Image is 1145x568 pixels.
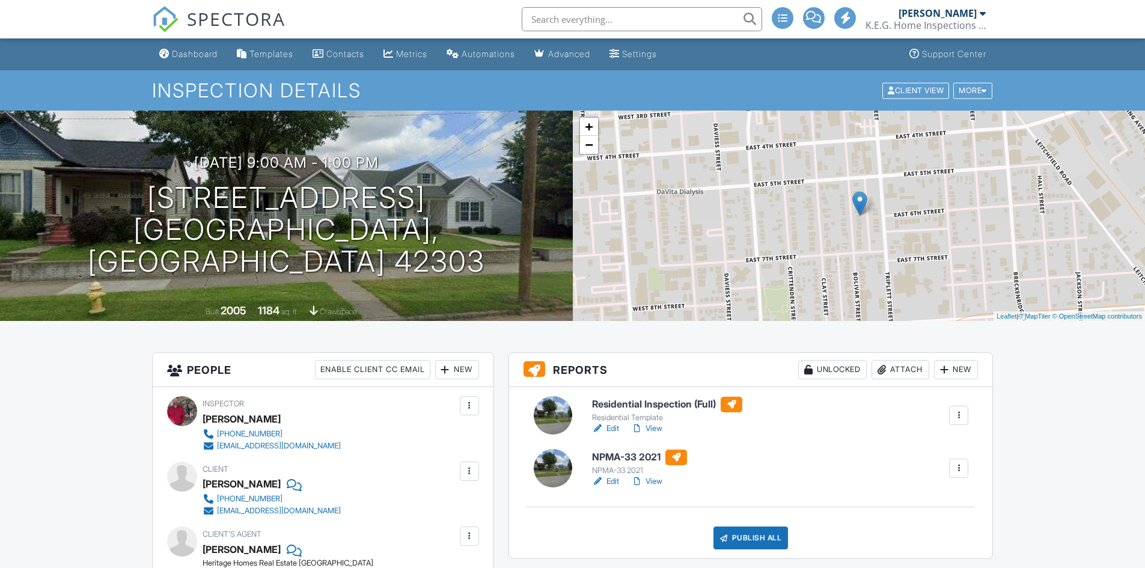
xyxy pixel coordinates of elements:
[203,493,341,505] a: [PHONE_NUMBER]
[320,307,357,316] span: crawlspace
[592,450,687,476] a: NPMA-33 2021 NPMA-33 2021
[217,429,282,439] div: [PHONE_NUMBER]
[206,307,219,316] span: Built
[548,49,590,59] div: Advanced
[435,360,479,379] div: New
[217,441,341,451] div: [EMAIL_ADDRESS][DOMAIN_NAME]
[866,19,986,31] div: K.E.G. Home Inspections LLC
[592,397,742,412] h6: Residential Inspection (Full)
[592,450,687,465] h6: NPMA-33 2021
[798,360,867,379] div: Unlocked
[249,49,293,59] div: Templates
[203,428,341,440] a: [PHONE_NUMBER]
[631,423,662,435] a: View
[258,304,279,317] div: 1184
[203,530,261,539] span: Client's Agent
[462,49,515,59] div: Automations
[605,43,662,66] a: Settings
[396,49,427,59] div: Metrics
[872,360,929,379] div: Attach
[713,527,789,549] div: Publish All
[994,311,1145,322] div: |
[308,43,369,66] a: Contacts
[203,540,281,558] a: [PERSON_NAME]
[631,475,662,487] a: View
[152,80,994,101] h1: Inspection Details
[281,307,298,316] span: sq. ft.
[326,49,364,59] div: Contacts
[19,182,554,277] h1: [STREET_ADDRESS] [GEOGRAPHIC_DATA], [GEOGRAPHIC_DATA] 42303
[592,475,619,487] a: Edit
[509,353,993,387] h3: Reports
[172,49,218,59] div: Dashboard
[203,399,244,408] span: Inspector
[592,413,742,423] div: Residential Template
[203,465,228,474] span: Client
[379,43,432,66] a: Metrics
[315,360,430,379] div: Enable Client CC Email
[592,423,619,435] a: Edit
[882,82,949,99] div: Client View
[203,475,281,493] div: [PERSON_NAME]
[922,49,986,59] div: Support Center
[442,43,520,66] a: Automations (Advanced)
[934,360,978,379] div: New
[592,466,687,475] div: NPMA-33 2021
[153,353,493,387] h3: People
[953,82,992,99] div: More
[1052,313,1142,320] a: © OpenStreetMap contributors
[203,505,341,517] a: [EMAIL_ADDRESS][DOMAIN_NAME]
[530,43,595,66] a: Advanced
[232,43,298,66] a: Templates
[592,397,742,423] a: Residential Inspection (Full) Residential Template
[905,43,991,66] a: Support Center
[522,7,762,31] input: Search everything...
[203,410,281,428] div: [PERSON_NAME]
[881,85,952,94] a: Client View
[217,506,341,516] div: [EMAIL_ADDRESS][DOMAIN_NAME]
[152,16,285,41] a: SPECTORA
[580,118,598,136] a: Zoom in
[203,440,341,452] a: [EMAIL_ADDRESS][DOMAIN_NAME]
[899,7,977,19] div: [PERSON_NAME]
[187,6,285,31] span: SPECTORA
[154,43,222,66] a: Dashboard
[152,6,179,32] img: The Best Home Inspection Software - Spectora
[580,136,598,154] a: Zoom out
[217,494,282,504] div: [PHONE_NUMBER]
[194,154,379,171] h3: [DATE] 9:00 am - 1:00 pm
[1018,313,1051,320] a: © MapTiler
[221,304,246,317] div: 2005
[622,49,657,59] div: Settings
[997,313,1016,320] a: Leaflet
[203,558,410,568] div: Heritage Homes Real Estate [GEOGRAPHIC_DATA]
